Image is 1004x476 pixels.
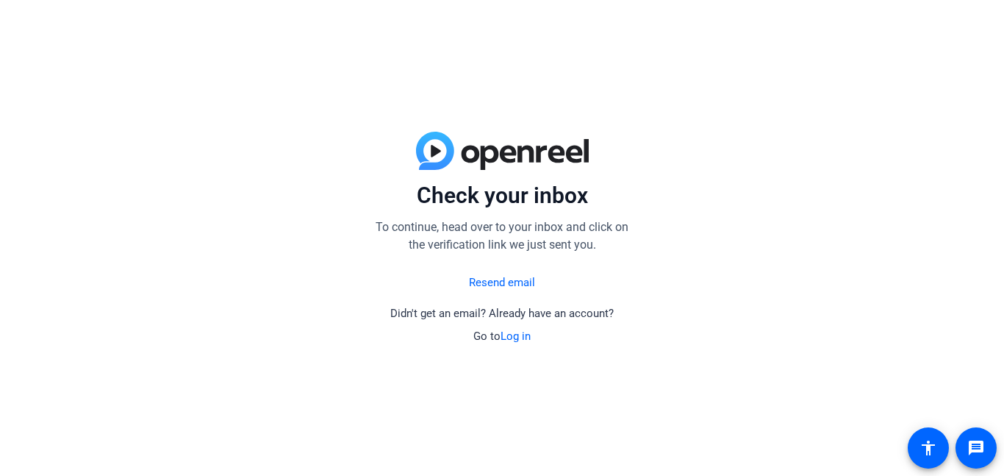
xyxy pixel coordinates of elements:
a: Log in [501,330,531,343]
span: Didn't get an email? Already have an account? [390,307,614,320]
p: Check your inbox [370,182,634,210]
mat-icon: message [967,439,985,457]
p: To continue, head over to your inbox and click on the verification link we just sent you. [370,219,634,254]
mat-icon: accessibility [919,439,937,457]
span: Go to [473,330,531,343]
img: blue-gradient.svg [416,132,589,170]
a: Resend email [469,274,535,291]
